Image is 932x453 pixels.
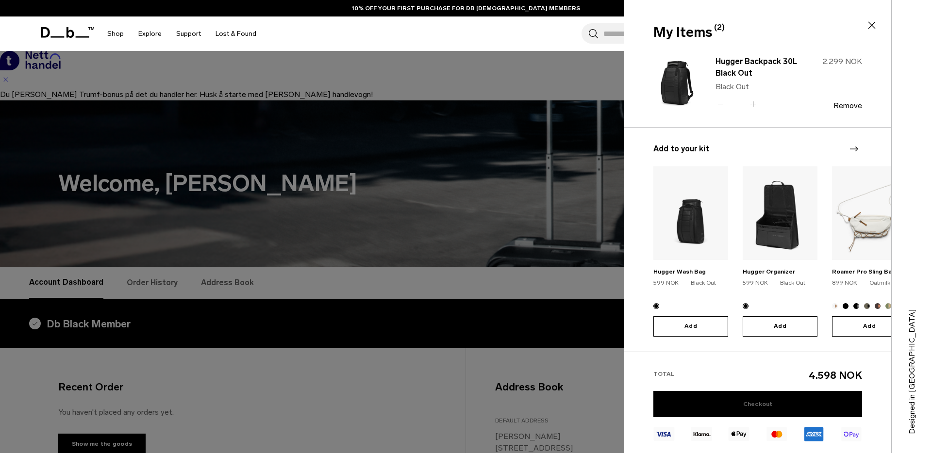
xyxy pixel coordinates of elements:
a: Hugger Backpack 30L Black Out [716,56,801,79]
a: Support [176,16,201,51]
button: Forest Green [864,303,870,309]
button: Charcoal Grey [853,303,859,309]
div: Oatmilk [869,278,890,287]
span: Total [653,371,674,377]
img: Hugger Wash Bag Black Out [653,166,728,260]
div: 2 / 20 [743,166,817,337]
div: 1 / 20 [653,166,728,337]
div: Next slide [847,138,860,160]
span: 2.299 NOK [822,57,862,66]
div: Black Out [691,278,716,287]
div: My Items [653,22,860,43]
a: Hugger Wash Bag [653,268,706,275]
h3: Add to your kit [653,143,862,155]
span: 599 NOK [653,279,679,286]
a: Hugger Organizer [743,268,795,275]
button: Homegrown with Lu [875,303,881,309]
div: 3 / 20 [832,166,907,337]
a: 10% OFF YOUR FIRST PURCHASE FOR DB [DEMOGRAPHIC_DATA] MEMBERS [352,4,580,13]
button: Add to Cart [743,316,817,337]
img: Hugger Organizer Black Out [743,166,817,260]
p: Designed in [GEOGRAPHIC_DATA] [906,289,918,434]
span: 899 NOK [832,279,857,286]
span: 599 NOK [743,279,768,286]
p: Black Out [716,81,801,93]
button: Db x Beyond Medals [885,303,891,309]
span: (2) [714,22,725,33]
button: Add to Cart [653,316,728,337]
button: Black Out [843,303,849,309]
a: Roamer Pro Sling Bag 6L [832,268,904,275]
nav: Main Navigation [100,16,264,51]
button: Black Out [743,303,749,309]
a: Explore [138,16,162,51]
div: Black Out [780,278,805,287]
button: Add to Cart [832,316,907,337]
span: 4.598 NOK [809,369,862,381]
button: Remove [833,101,862,110]
a: Shop [107,16,124,51]
a: Lost & Found [216,16,256,51]
img: Roamer Pro Sling Bag 6L Oatmilk [832,166,907,260]
a: Checkout [653,391,862,417]
button: Oatmilk [832,303,838,309]
button: Black Out [653,303,659,309]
